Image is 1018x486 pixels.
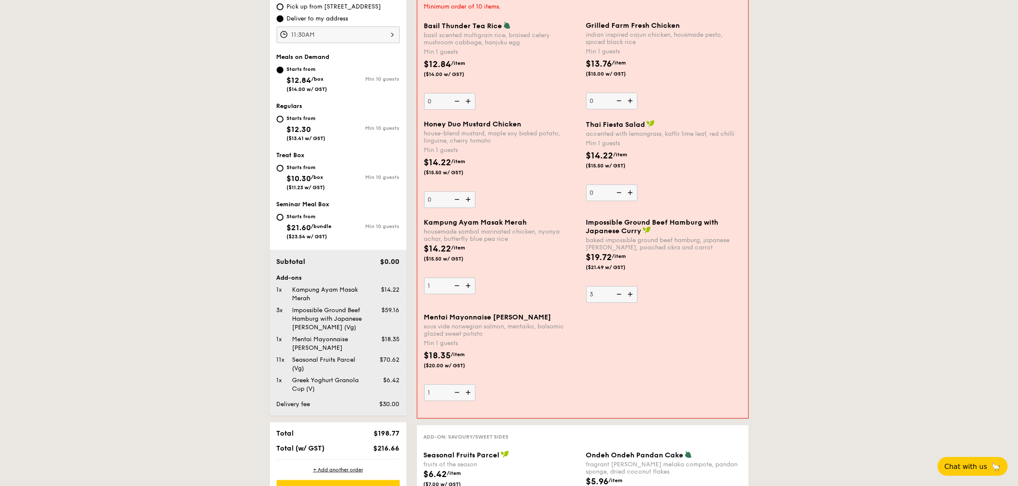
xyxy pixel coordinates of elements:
[586,237,741,251] div: baked impossible ground beef hamburg, japanese [PERSON_NAME], poached okra and carrot
[273,306,289,315] div: 3x
[424,362,482,369] span: ($20.00 w/ GST)
[273,335,289,344] div: 1x
[381,336,399,343] span: $18.35
[612,93,625,109] img: icon-reduce.1d2dbef1.svg
[586,59,612,69] span: $13.76
[447,470,461,476] span: /item
[586,47,741,56] div: Min 1 guests
[424,130,579,144] div: house-blend mustard, maple soy baked potato, linguine, cherry tomato
[287,234,328,240] span: ($23.54 w/ GST)
[277,274,400,282] div: Add-ons
[338,223,400,229] div: Min 10 guests
[424,469,447,480] span: $6.42
[289,335,366,352] div: Mentai Mayonnaise [PERSON_NAME]
[424,323,579,337] div: sous vide norwegian salmon, mentaiko, balsamic glazed sweet potato
[380,356,399,363] span: $70.62
[586,151,614,161] span: $14.22
[383,377,399,384] span: $6.42
[938,457,1008,476] button: Chat with us🦙
[424,120,522,128] span: Honey Duo Mustard Chicken
[586,461,742,475] div: fragrant [PERSON_NAME] melaka compote, pandan sponge, dried coconut flakes
[586,264,644,271] span: ($21.49 w/ GST)
[643,226,651,234] img: icon-vegan.f8ff3823.svg
[277,67,283,73] input: Starts from$12.84/box($14.00 w/ GST)Min 10 guests
[609,477,623,483] span: /item
[451,351,465,357] span: /item
[612,60,626,66] span: /item
[277,102,303,110] span: Regulars
[463,278,475,294] img: icon-add.58712e84.svg
[424,339,579,348] div: Min 1 guests
[424,255,482,262] span: ($15.50 w/ GST)
[614,152,628,158] span: /item
[287,213,332,220] div: Starts from
[612,253,626,259] span: /item
[277,429,294,437] span: Total
[338,76,400,82] div: Min 10 guests
[311,174,324,180] span: /box
[501,451,509,458] img: icon-vegan.f8ff3823.svg
[287,125,311,134] span: $12.30
[625,184,637,201] img: icon-add.58712e84.svg
[277,3,283,10] input: Pick up from [STREET_ADDRESS]
[424,3,741,11] div: Minimum order of 10 items.
[424,32,579,46] div: basil scented multigrain rice, braised celery mushroom cabbage, hanjuku egg
[277,116,283,123] input: Starts from$12.30($13.41 w/ GST)Min 10 guests
[287,3,381,11] span: Pick up from [STREET_ADDRESS]
[424,384,475,401] input: Mentai Mayonnaise [PERSON_NAME]sous vide norwegian salmon, mentaiko, balsamic glazed sweet potato...
[373,444,399,452] span: $216.66
[586,286,637,303] input: Impossible Ground Beef Hamburg with Japanese Currybaked impossible ground beef hamburg, japanese ...
[273,356,289,364] div: 11x
[450,93,463,109] img: icon-reduce.1d2dbef1.svg
[287,174,311,183] span: $10.30
[625,286,637,302] img: icon-add.58712e84.svg
[586,70,644,77] span: ($15.00 w/ GST)
[424,278,475,294] input: Kampung Ayam Masak Merahhousemade sambal marinated chicken, nyonya achar, butterfly blue pea rice...
[424,22,502,30] span: Basil Thunder Tea Rice
[424,313,552,321] span: Mentai Mayonnaise [PERSON_NAME]
[586,252,612,263] span: $19.72
[289,376,366,393] div: Greek Yoghurt Granola Cup (V)
[287,184,325,190] span: ($11.23 w/ GST)
[424,169,482,176] span: ($15.50 w/ GST)
[277,165,283,172] input: Starts from$10.30/box($11.23 w/ GST)Min 10 guests
[586,120,646,129] span: Thai Fiesta Salad
[612,184,625,201] img: icon-reduce.1d2dbef1.svg
[312,76,324,82] span: /box
[463,191,475,208] img: icon-add.58712e84.svg
[424,218,527,226] span: Kampung Ayam Masak Merah
[586,31,741,46] div: indian inspired cajun chicken, housmade pesto, spiced black rice
[374,429,399,437] span: $198.77
[991,462,1001,471] span: 🦙
[424,451,500,459] span: Seasonal Fruits Parcel
[287,15,348,23] span: Deliver to my address
[424,191,475,208] input: Honey Duo Mustard Chickenhouse-blend mustard, maple soy baked potato, linguine, cherry tomatoMin ...
[381,307,399,314] span: $59.16
[289,356,366,373] div: Seasonal Fruits Parcel (Vg)
[287,164,325,171] div: Starts from
[451,158,466,164] span: /item
[586,21,680,29] span: Grilled Farm Fresh Chicken
[450,384,463,401] img: icon-reduce.1d2dbef1.svg
[424,48,579,56] div: Min 1 guests
[685,451,692,458] img: icon-vegetarian.fe4039eb.svg
[586,184,637,201] input: Thai Fiesta Saladaccented with lemongrass, kaffir lime leaf, red chilliMin 1 guests$14.22/item($1...
[273,376,289,385] div: 1x
[503,21,511,29] img: icon-vegetarian.fe4039eb.svg
[338,125,400,131] div: Min 10 guests
[450,278,463,294] img: icon-reduce.1d2dbef1.svg
[451,245,466,251] span: /item
[625,93,637,109] img: icon-add.58712e84.svg
[463,384,475,401] img: icon-add.58712e84.svg
[277,214,283,221] input: Starts from$21.60/bundle($23.54 w/ GST)Min 10 guests
[277,444,325,452] span: Total (w/ GST)
[277,401,310,408] span: Delivery fee
[277,201,330,208] span: Seminar Meal Box
[289,306,366,332] div: Impossible Ground Beef Hamburg with Japanese [PERSON_NAME] (Vg)
[586,451,684,459] span: Ondeh Ondeh Pandan Cake
[586,139,741,148] div: Min 1 guests
[424,71,482,78] span: ($14.00 w/ GST)
[424,244,451,254] span: $14.22
[424,93,475,110] input: Basil Thunder Tea Ricebasil scented multigrain rice, braised celery mushroom cabbage, hanjuku egg...
[287,66,328,73] div: Starts from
